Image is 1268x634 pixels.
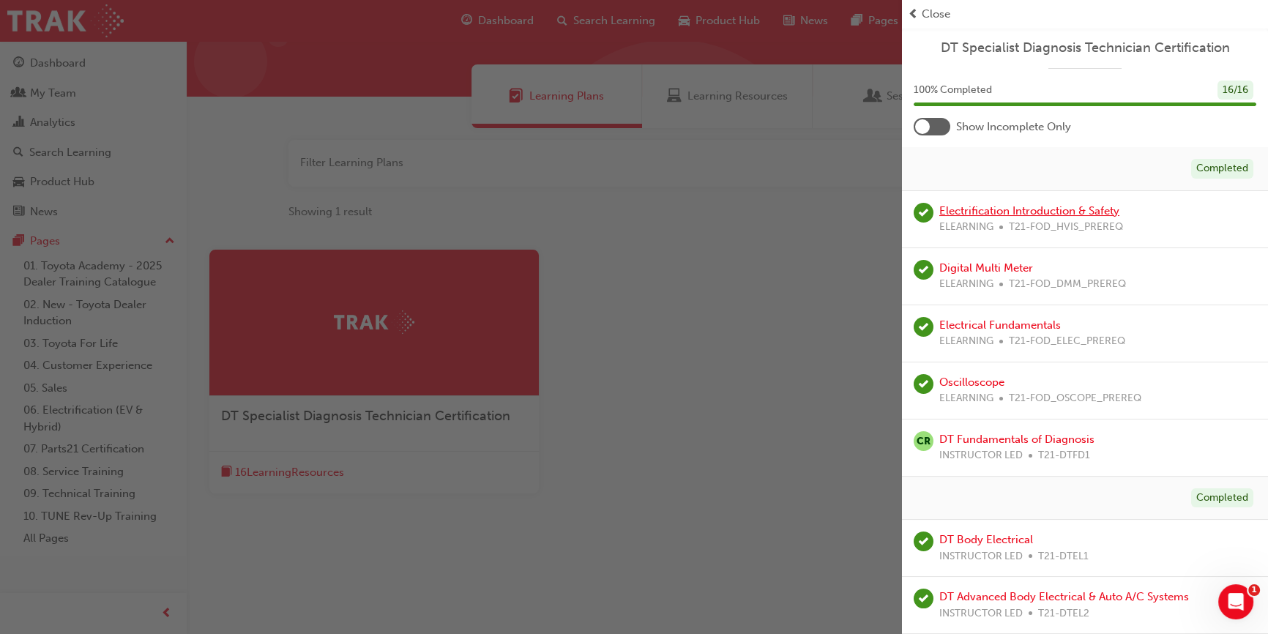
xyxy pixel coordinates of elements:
span: ELEARNING [939,333,993,350]
a: Digital Multi Meter [939,261,1033,275]
span: T21-FOD_DMM_PREREQ [1009,276,1126,293]
a: Electrification Introduction & Safety [939,204,1119,217]
span: INSTRUCTOR LED [939,447,1023,464]
a: DT Body Electrical [939,533,1033,546]
span: ELEARNING [939,276,993,293]
button: prev-iconClose [908,6,1262,23]
span: ELEARNING [939,219,993,236]
span: learningRecordVerb_COMPLETE-icon [914,203,933,223]
span: learningRecordVerb_COMPLETE-icon [914,374,933,394]
div: Completed [1191,488,1253,508]
div: Completed [1191,159,1253,179]
span: null-icon [914,431,933,451]
span: learningRecordVerb_COMPLETE-icon [914,260,933,280]
a: DT Advanced Body Electrical & Auto A/C Systems [939,590,1189,603]
span: learningRecordVerb_ATTEND-icon [914,589,933,608]
iframe: Intercom live chat [1218,584,1253,619]
span: T21-DTEL1 [1038,548,1089,565]
span: Close [922,6,950,23]
div: 16 / 16 [1217,81,1253,100]
span: T21-FOD_HVIS_PREREQ [1009,219,1123,236]
span: T21-DTEL2 [1038,605,1089,622]
span: prev-icon [908,6,919,23]
span: learningRecordVerb_COMPLETE-icon [914,317,933,337]
span: 1 [1248,584,1260,596]
a: DT Fundamentals of Diagnosis [939,433,1094,446]
span: T21-FOD_ELEC_PREREQ [1009,333,1125,350]
span: INSTRUCTOR LED [939,605,1023,622]
a: Oscilloscope [939,376,1004,389]
span: learningRecordVerb_ATTEND-icon [914,532,933,551]
span: INSTRUCTOR LED [939,548,1023,565]
span: 100 % Completed [914,82,992,99]
span: ELEARNING [939,390,993,407]
a: Electrical Fundamentals [939,318,1061,332]
span: Show Incomplete Only [956,119,1071,135]
span: T21-FOD_OSCOPE_PREREQ [1009,390,1141,407]
a: DT Specialist Diagnosis Technician Certification [914,40,1256,56]
span: T21-DTFD1 [1038,447,1090,464]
